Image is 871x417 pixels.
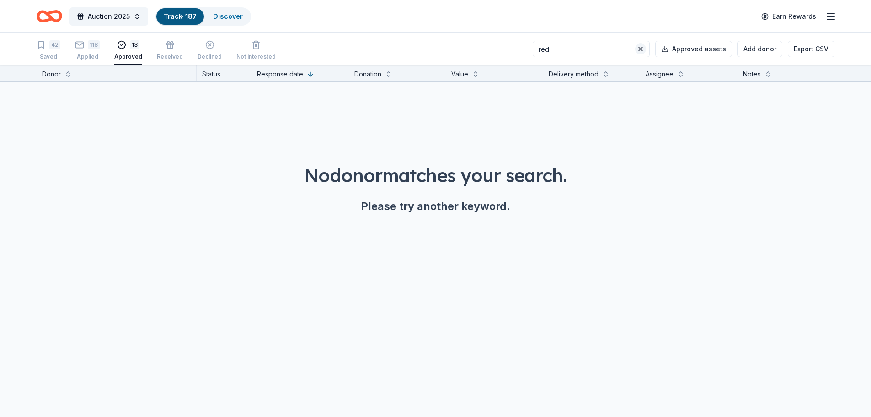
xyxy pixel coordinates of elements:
button: Received [157,37,183,65]
a: Home [37,5,62,27]
div: Please try another keyword. [22,199,849,214]
span: Auction 2025 [88,11,130,22]
div: Applied [75,53,100,60]
button: Track· 187Discover [155,7,251,26]
a: Track· 187 [164,12,197,20]
button: Auction 2025 [69,7,148,26]
div: Not interested [236,53,276,60]
div: No donor matches your search. [22,162,849,188]
div: Notes [743,69,761,80]
a: Earn Rewards [756,8,822,25]
a: Discover [213,12,243,20]
div: Status [197,65,251,81]
div: Saved [37,53,60,60]
button: Export CSV [788,41,834,57]
div: Assignee [646,69,673,80]
div: Delivery method [549,69,598,80]
button: 42Saved [37,37,60,65]
div: 118 [88,40,100,49]
button: 13Approved [114,37,142,65]
button: 118Applied [75,37,100,65]
div: Response date [257,69,303,80]
div: Donor [42,69,61,80]
button: Approved assets [655,41,732,57]
div: Value [451,69,468,80]
div: 13 [130,40,139,49]
div: Received [157,53,183,60]
div: Approved [114,53,142,60]
button: Declined [198,37,222,65]
div: Donation [354,69,381,80]
button: Add donor [737,41,782,57]
button: Not interested [236,37,276,65]
div: Declined [198,53,222,60]
input: Search approved [533,41,650,57]
div: 42 [49,40,60,49]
